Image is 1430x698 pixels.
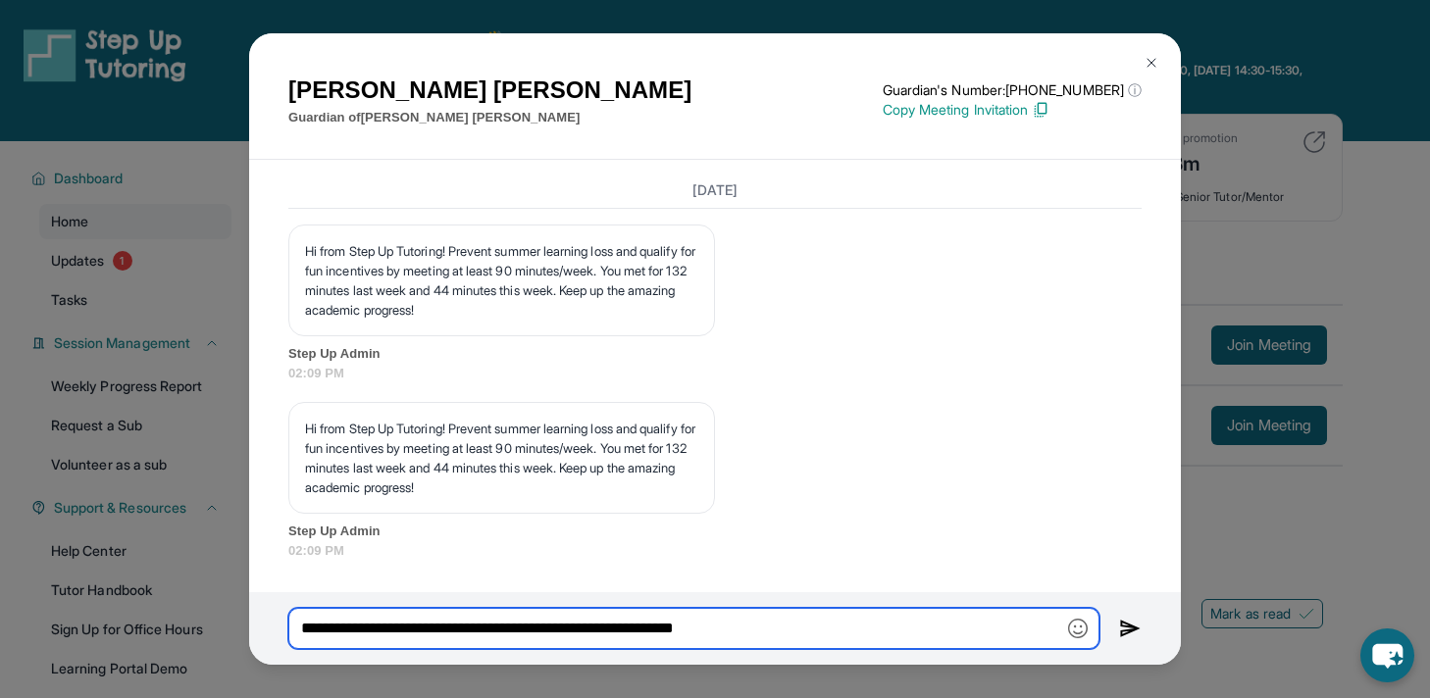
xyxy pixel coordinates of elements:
[305,419,698,497] p: Hi from Step Up Tutoring! Prevent summer learning loss and qualify for fun incentives by meeting ...
[1128,80,1142,100] span: ⓘ
[1360,628,1414,682] button: chat-button
[288,541,1142,561] span: 02:09 PM
[288,364,1142,383] span: 02:09 PM
[883,80,1142,100] p: Guardian's Number: [PHONE_NUMBER]
[883,100,1142,120] p: Copy Meeting Invitation
[288,108,691,127] p: Guardian of [PERSON_NAME] [PERSON_NAME]
[288,73,691,108] h1: [PERSON_NAME] [PERSON_NAME]
[1119,617,1142,640] img: Send icon
[288,344,1142,364] span: Step Up Admin
[288,522,1142,541] span: Step Up Admin
[305,241,698,320] p: Hi from Step Up Tutoring! Prevent summer learning loss and qualify for fun incentives by meeting ...
[1144,55,1159,71] img: Close Icon
[1032,101,1049,119] img: Copy Icon
[288,180,1142,200] h3: [DATE]
[1068,619,1088,638] img: Emoji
